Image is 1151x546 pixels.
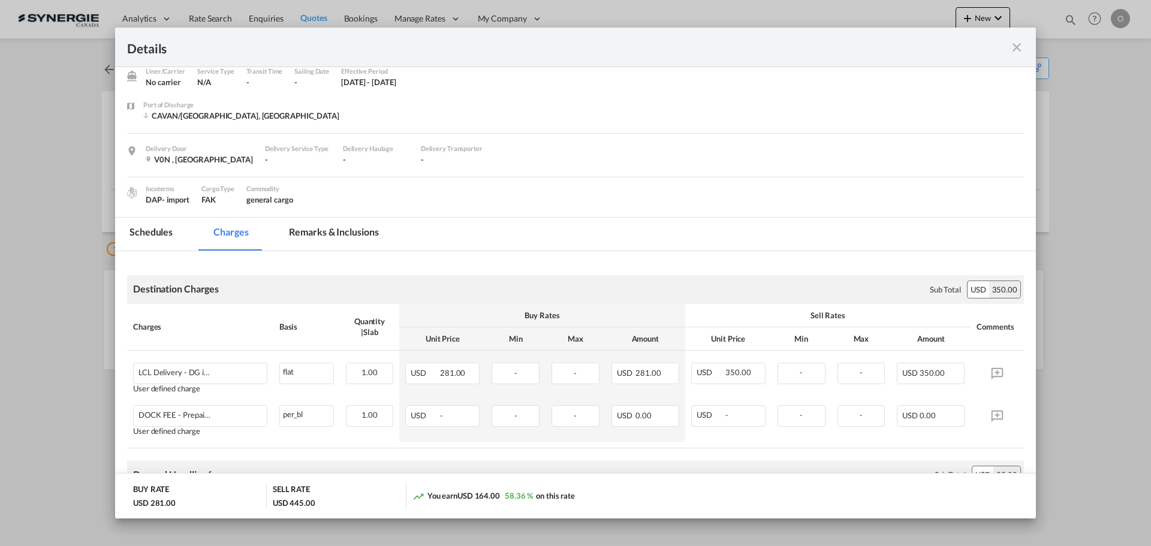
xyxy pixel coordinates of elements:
[294,77,329,88] div: -
[514,411,517,420] span: -
[341,77,396,88] div: 7 Oct 2024 - 28 Aug 2025
[697,410,724,420] span: USD
[133,468,222,481] div: Doc and Handling fee
[127,40,934,55] div: Details
[146,194,189,205] div: DAP
[930,284,961,295] div: Sub Total
[246,77,283,88] div: -
[635,368,661,378] span: 281.00
[143,110,339,121] div: CAVAN/Vancouver, BC
[294,66,329,77] div: Sailing Date
[273,497,315,508] div: USD 445.00
[411,368,438,378] span: USD
[133,384,267,393] div: User defined charge
[574,411,577,420] span: -
[115,218,187,251] md-tab-item: Schedules
[972,466,994,483] div: USD
[1010,40,1024,55] md-icon: icon-close fg-AAA8AD m-0 cursor
[800,410,803,420] span: -
[138,368,210,377] div: LCL Delivery - DG included
[968,281,989,298] div: USD
[115,218,405,251] md-pagination-wrapper: Use the left and right arrow keys to navigate between tabs
[341,66,396,77] div: Effective Period
[993,466,1020,483] div: 95.00
[146,154,253,165] div: V0N , Canada
[725,410,728,420] span: -
[421,143,487,154] div: Delivery Transporter
[440,411,443,420] span: -
[605,327,685,351] th: Amount
[860,410,863,420] span: -
[486,327,546,351] th: Min
[162,194,189,205] div: - import
[265,154,331,165] div: -
[920,411,936,420] span: 0.00
[273,484,310,497] div: SELL RATE
[891,327,971,351] th: Amount
[440,368,465,378] span: 281.00
[201,194,234,205] div: FAK
[860,367,863,377] span: -
[574,368,577,378] span: -
[246,195,293,204] span: general cargo
[280,363,333,378] div: flat
[831,327,891,351] th: Max
[125,186,138,199] img: cargo.png
[146,77,185,88] div: No carrier
[800,367,803,377] span: -
[405,310,679,321] div: Buy Rates
[697,367,724,377] span: USD
[902,411,918,420] span: USD
[935,469,966,480] div: Sub Total
[361,410,378,420] span: 1.00
[133,484,169,497] div: BUY RATE
[546,327,605,351] th: Max
[265,143,331,154] div: Delivery Service Type
[197,66,234,77] div: Service Type
[199,218,263,251] md-tab-item: Charges
[146,143,253,154] div: Delivery Door
[411,411,438,420] span: USD
[275,218,393,251] md-tab-item: Remarks & Inclusions
[133,282,219,295] div: Destination Charges
[920,368,945,378] span: 350.00
[505,491,533,500] span: 58.36 %
[361,367,378,377] span: 1.00
[412,490,424,502] md-icon: icon-trending-up
[146,66,185,77] div: Liner/Carrier
[902,368,918,378] span: USD
[772,327,831,351] th: Min
[343,154,409,165] div: -
[143,99,339,110] div: Port of Discharge
[685,327,772,351] th: Unit Price
[399,327,486,351] th: Unit Price
[617,411,634,420] span: USD
[201,183,234,194] div: Cargo Type
[146,183,189,194] div: Incoterms
[343,143,409,154] div: Delivery Haulage
[412,490,575,503] div: You earn on this rate
[133,427,267,436] div: User defined charge
[246,66,283,77] div: Transit Time
[514,368,517,378] span: -
[457,491,500,500] span: USD 164.00
[280,406,333,421] div: per_bl
[115,28,1036,519] md-dialog: Port of Loading ...
[138,411,210,420] div: DOCK FEE - Prepaid at origin
[246,183,293,194] div: Commodity
[635,411,652,420] span: 0.00
[617,368,634,378] span: USD
[133,497,176,508] div: USD 281.00
[197,77,211,87] span: N/A
[346,316,394,337] div: Quantity | Slab
[971,304,1024,351] th: Comments
[725,367,751,377] span: 350.00
[279,321,334,332] div: Basis
[133,321,267,332] div: Charges
[691,310,965,321] div: Sell Rates
[989,281,1020,298] div: 350.00
[421,154,487,165] div: -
